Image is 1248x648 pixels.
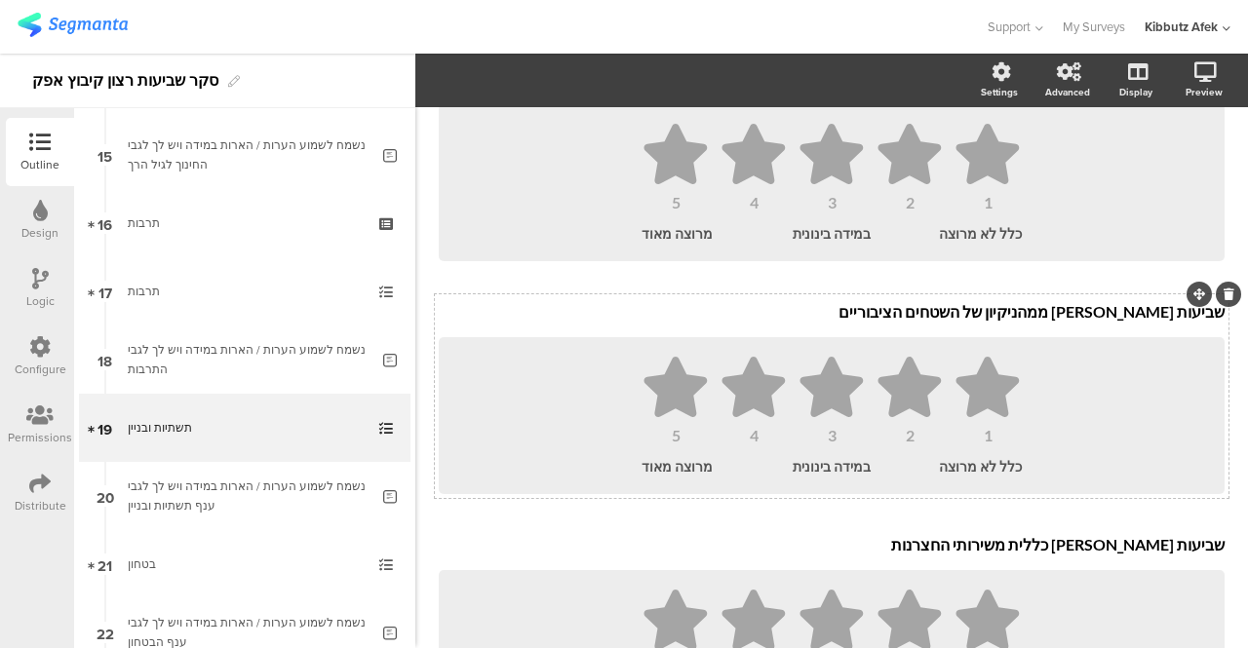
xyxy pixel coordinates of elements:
div: Permissions [8,429,72,446]
div: 5 [642,428,710,443]
a: 19 תשתיות ובניין [79,394,410,462]
p: שביעות [PERSON_NAME] ממהניקיון של השטחים הציבוריים [439,302,1225,322]
div: 1 [954,195,1022,210]
div: תרבות [128,282,361,301]
div: סקר שביעות רצון קיבוץ אפק [32,65,218,96]
div: 4 [720,428,788,443]
a: 18 נשמח לשמוע הערות / הארות במידה ויש לך לגבי התרבות [79,325,410,394]
a: 15 נשמח לשמוע הערות / הארות במידה ויש לך לגבי החינוך לגיל הרך [79,121,410,189]
div: Advanced [1045,85,1090,99]
div: נשמח לשמוע הערות / הארות במידה ויש לך לגבי ענף תשתיות ובניין [128,476,369,515]
a: 21 בטחון [79,530,410,598]
div: מרוצה מאוד [642,458,756,475]
div: Preview [1186,85,1223,99]
div: 2 [876,428,944,443]
div: 4 [720,195,788,210]
a: 20 נשמח לשמוע הערות / הארות במידה ויש לך לגבי ענף תשתיות ובניין [79,462,410,530]
a: 17 תרבות [79,257,410,325]
span: 21 [97,553,112,575]
span: 18 [97,349,112,370]
div: Settings [981,85,1018,99]
span: 15 [97,144,112,166]
div: Configure [15,361,66,378]
div: כלל לא מרוצה [908,458,1022,475]
div: Design [21,224,58,242]
div: 3 [798,428,866,443]
div: 1 [954,428,1022,443]
div: במידה בינונית [775,458,889,475]
span: 22 [97,622,114,643]
span: 17 [98,281,112,302]
div: Logic [26,292,55,310]
span: Support [988,18,1031,36]
div: Display [1119,85,1152,99]
div: Kibbutz Afek [1145,18,1218,36]
img: segmanta logo [18,13,128,37]
div: נשמח לשמוע הערות / הארות במידה ויש לך לגבי החינוך לגיל הרך [128,135,369,174]
div: כלל לא מרוצה [908,225,1022,242]
a: 16 תרבות [79,189,410,257]
div: בטחון [128,554,361,574]
div: מרוצה מאוד [642,225,756,242]
span: 20 [97,485,114,507]
p: שביעות [PERSON_NAME] כללית משירותי החצרנות [439,535,1225,554]
div: 2 [876,195,944,210]
div: 3 [798,195,866,210]
span: 16 [97,212,112,234]
div: Outline [20,156,59,173]
span: 19 [97,417,112,438]
div: תשתיות ובניין [128,418,361,438]
div: Distribute [15,497,66,515]
div: 5 [642,195,710,210]
div: במידה בינונית [775,225,889,242]
div: תרבות [128,213,361,233]
div: נשמח לשמוע הערות / הארות במידה ויש לך לגבי התרבות [128,340,369,379]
